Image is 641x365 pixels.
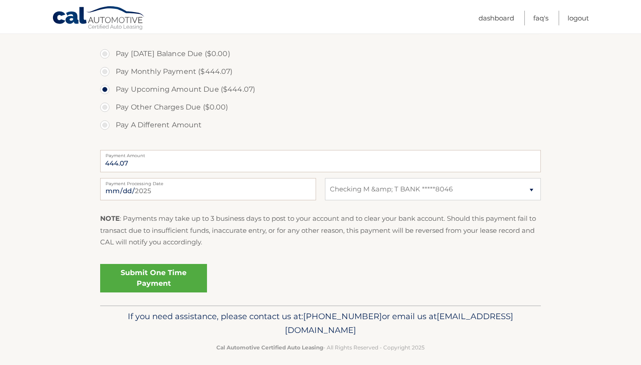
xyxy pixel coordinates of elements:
span: [PHONE_NUMBER] [303,311,382,321]
p: If you need assistance, please contact us at: or email us at [106,309,535,338]
label: Pay [DATE] Balance Due ($0.00) [100,45,541,63]
p: - All Rights Reserved - Copyright 2025 [106,343,535,352]
label: Payment Processing Date [100,178,316,185]
input: Payment Date [100,178,316,200]
label: Pay Other Charges Due ($0.00) [100,98,541,116]
label: Pay Upcoming Amount Due ($444.07) [100,81,541,98]
label: Pay A Different Amount [100,116,541,134]
label: Pay Monthly Payment ($444.07) [100,63,541,81]
a: Dashboard [479,11,514,25]
a: Logout [568,11,589,25]
label: Payment Amount [100,150,541,157]
a: FAQ's [533,11,548,25]
p: : Payments may take up to 3 business days to post to your account and to clear your bank account.... [100,213,541,248]
a: Submit One Time Payment [100,264,207,292]
strong: Cal Automotive Certified Auto Leasing [216,344,323,351]
input: Payment Amount [100,150,541,172]
a: Cal Automotive [52,6,146,32]
strong: NOTE [100,214,120,223]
